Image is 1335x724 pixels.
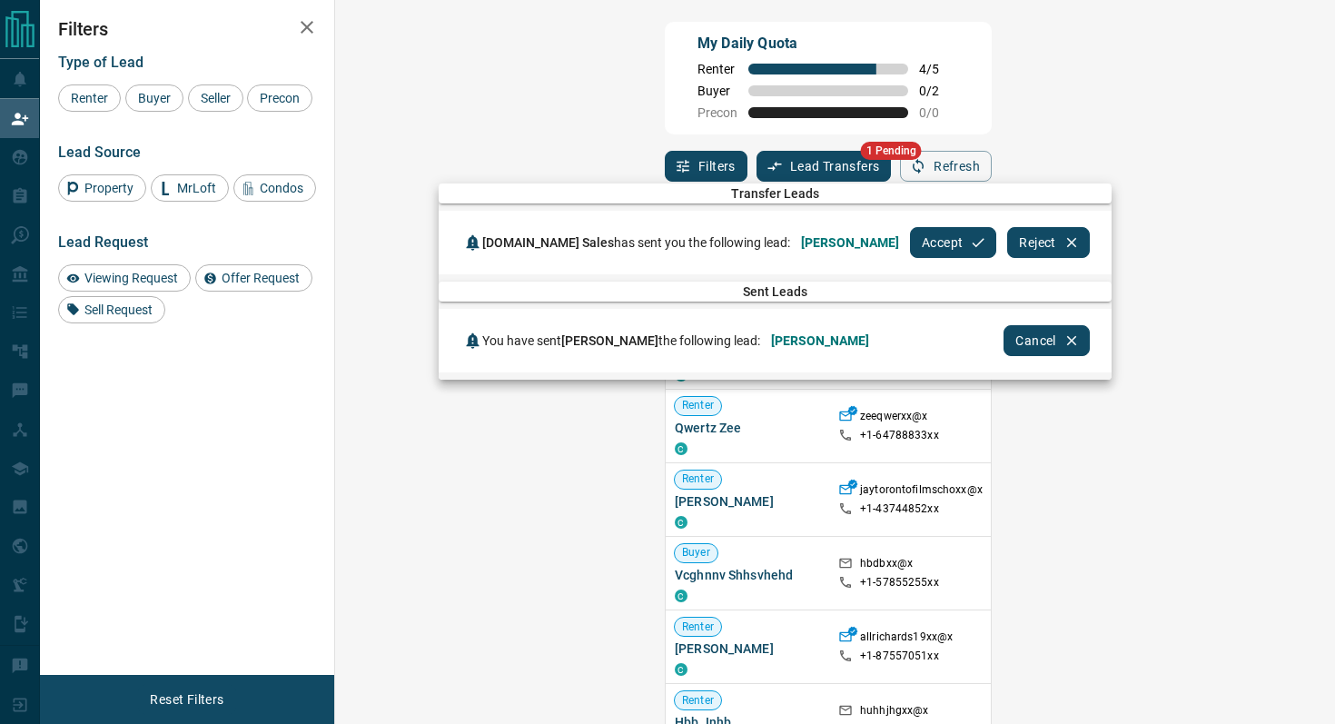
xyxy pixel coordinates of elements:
[561,333,658,348] span: [PERSON_NAME]
[1004,325,1089,356] button: Cancel
[910,227,996,258] button: Accept
[482,235,790,250] span: has sent you the following lead:
[439,186,1112,201] span: Transfer Leads
[482,235,614,250] span: [DOMAIN_NAME] Sales
[1007,227,1089,258] button: Reject
[482,333,760,348] span: You have sent the following lead:
[771,333,869,348] span: [PERSON_NAME]
[439,284,1112,299] span: Sent Leads
[801,235,899,250] span: [PERSON_NAME]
